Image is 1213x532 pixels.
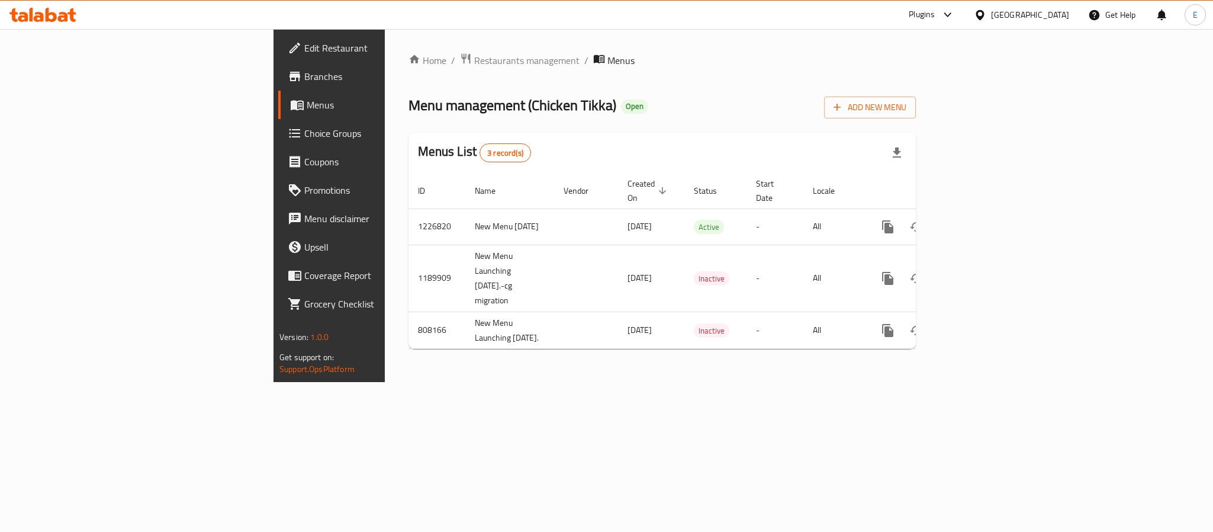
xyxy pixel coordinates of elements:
[694,271,729,286] div: Inactive
[756,177,789,205] span: Start Date
[460,53,580,68] a: Restaurants management
[694,324,729,338] span: Inactive
[304,41,466,55] span: Edit Restaurant
[584,53,588,68] li: /
[304,183,466,197] span: Promotions
[864,173,997,209] th: Actions
[465,312,554,349] td: New Menu Launching [DATE].
[621,101,648,111] span: Open
[408,53,916,68] nav: breadcrumb
[621,100,648,114] div: Open
[694,220,724,234] span: Active
[278,91,476,119] a: Menus
[628,270,652,286] span: [DATE]
[304,211,466,226] span: Menu disclaimer
[834,100,906,115] span: Add New Menu
[278,34,476,62] a: Edit Restaurant
[874,264,902,293] button: more
[278,176,476,204] a: Promotions
[813,184,850,198] span: Locale
[694,323,729,338] div: Inactive
[278,261,476,290] a: Coverage Report
[803,245,864,312] td: All
[465,245,554,312] td: New Menu Launching [DATE].-cg migration
[465,209,554,245] td: New Menu [DATE]
[902,213,931,241] button: Change Status
[747,209,803,245] td: -
[278,233,476,261] a: Upsell
[279,350,334,365] span: Get support on:
[991,8,1069,21] div: [GEOGRAPHIC_DATA]
[307,98,466,112] span: Menus
[874,213,902,241] button: more
[480,148,530,159] span: 3 record(s)
[607,53,635,68] span: Menus
[902,264,931,293] button: Change Status
[564,184,604,198] span: Vendor
[909,8,935,22] div: Plugins
[279,361,355,377] a: Support.OpsPlatform
[278,119,476,148] a: Choice Groups
[304,240,466,254] span: Upsell
[803,209,864,245] td: All
[803,312,864,349] td: All
[408,92,616,118] span: Menu management ( Chicken Tikka )
[694,184,732,198] span: Status
[874,316,902,345] button: more
[747,312,803,349] td: -
[824,97,916,118] button: Add New Menu
[408,173,997,350] table: enhanced table
[279,329,308,345] span: Version:
[628,322,652,338] span: [DATE]
[304,297,466,311] span: Grocery Checklist
[304,126,466,140] span: Choice Groups
[694,272,729,286] span: Inactive
[747,245,803,312] td: -
[480,143,531,162] div: Total records count
[304,155,466,169] span: Coupons
[418,143,531,162] h2: Menus List
[628,219,652,234] span: [DATE]
[278,148,476,176] a: Coupons
[475,184,511,198] span: Name
[278,204,476,233] a: Menu disclaimer
[304,69,466,84] span: Branches
[1193,8,1198,21] span: E
[883,139,911,167] div: Export file
[628,177,670,205] span: Created On
[304,268,466,283] span: Coverage Report
[278,62,476,91] a: Branches
[310,329,329,345] span: 1.0.0
[418,184,440,198] span: ID
[278,290,476,318] a: Grocery Checklist
[474,53,580,68] span: Restaurants management
[902,316,931,345] button: Change Status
